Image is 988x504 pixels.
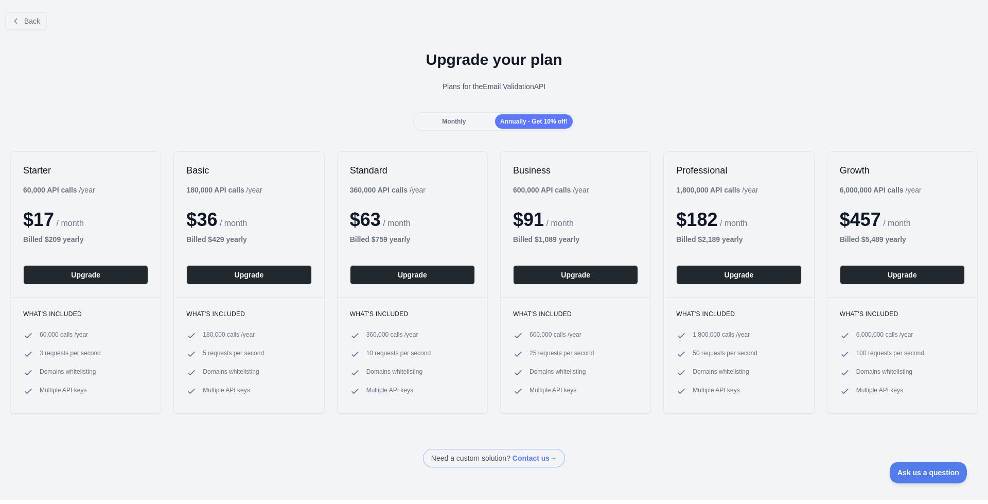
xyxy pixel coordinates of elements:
[350,185,426,195] div: / year
[676,209,717,230] span: $ 182
[513,209,544,230] span: $ 91
[350,186,408,194] b: 360,000 API calls
[513,164,638,177] h2: Business
[676,164,801,177] h2: Professional
[676,186,740,194] b: 1,800,000 API calls
[890,462,967,483] iframe: Toggle Customer Support
[513,186,571,194] b: 600,000 API calls
[350,164,475,177] h2: Standard
[676,185,758,195] div: / year
[513,185,589,195] div: / year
